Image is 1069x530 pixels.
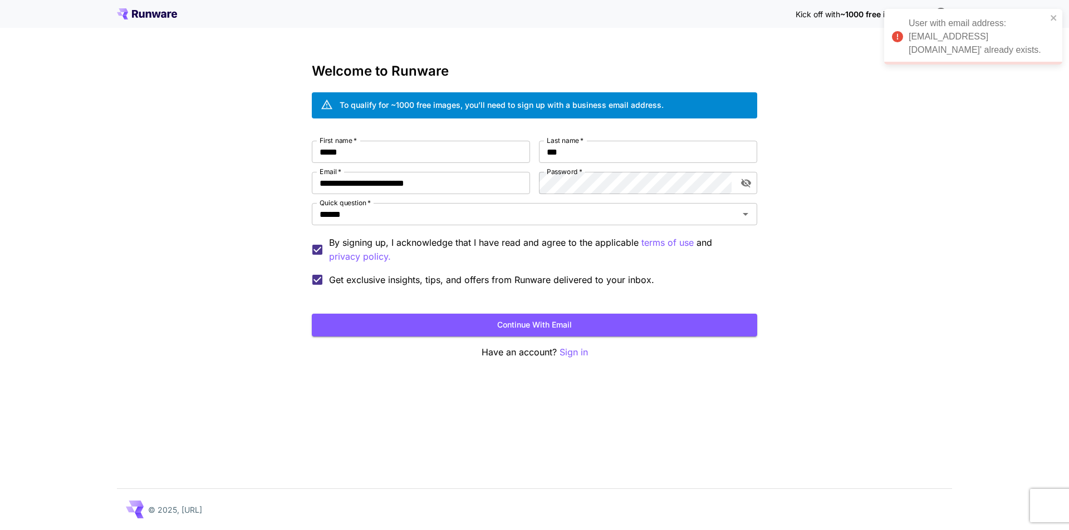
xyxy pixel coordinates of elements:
label: Password [547,167,582,176]
p: terms of use [641,236,694,250]
button: In order to qualify for free credit, you need to sign up with a business email address and click ... [930,2,952,24]
p: Have an account? [312,345,757,359]
button: Continue with email [312,314,757,336]
p: By signing up, I acknowledge that I have read and agree to the applicable and [329,236,748,264]
h3: Welcome to Runware [312,63,757,79]
label: First name [320,136,357,145]
span: ~1000 free images! 🎈 [840,9,925,19]
span: Kick off with [796,9,840,19]
label: Email [320,167,341,176]
button: By signing up, I acknowledge that I have read and agree to the applicable terms of use and [329,250,391,264]
button: toggle password visibility [736,173,756,193]
div: User with email address: [EMAIL_ADDRESS][DOMAIN_NAME]' already exists. [909,17,1047,57]
button: Open [738,206,753,222]
p: © 2025, [URL] [148,504,202,516]
button: By signing up, I acknowledge that I have read and agree to the applicable and privacy policy. [641,236,694,250]
label: Last name [547,136,583,145]
div: To qualify for ~1000 free images, you’ll need to sign up with a business email address. [340,99,664,111]
p: privacy policy. [329,250,391,264]
button: close [1050,13,1058,22]
span: Get exclusive insights, tips, and offers from Runware delivered to your inbox. [329,273,654,286]
label: Quick question [320,198,371,207]
button: Sign in [560,345,588,359]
